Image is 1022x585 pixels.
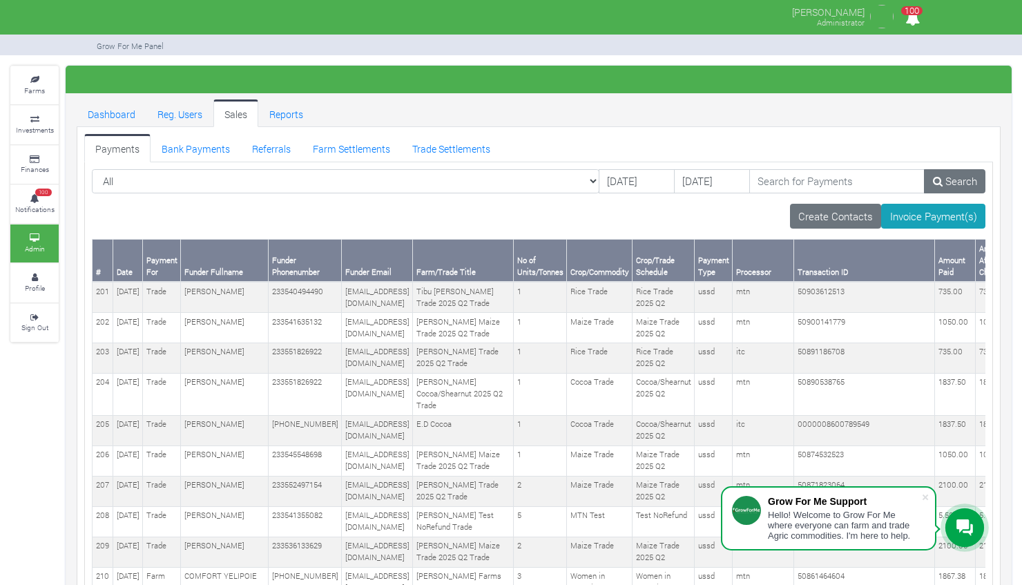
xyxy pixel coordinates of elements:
td: [DATE] [113,373,143,415]
a: Invoice Payment(s) [881,204,985,229]
a: Sales [213,99,258,127]
td: 205 [93,415,113,445]
td: 735.00 [935,282,976,312]
a: Admin [10,224,59,262]
img: growforme image [868,3,896,30]
small: Sign Out [21,323,48,332]
td: Rice Trade [567,282,633,312]
td: Cocoa/Shearnut 2025 Q2 [633,373,695,415]
td: ussd [695,476,733,506]
td: 50874532523 [794,445,935,476]
td: [DATE] [113,343,143,373]
td: itc [733,343,794,373]
td: [DATE] [113,445,143,476]
div: Hello! Welcome to Grow For Me where everyone can farm and trade Agric commodities. I'm here to help. [768,510,921,541]
td: 1050.00 [935,313,976,343]
td: mtn [733,282,794,312]
td: 2100.00 [976,537,1016,567]
td: mtn [733,373,794,415]
td: Maize Trade 2025 Q2 [633,476,695,506]
td: [PERSON_NAME] Cocoa/Shearnut 2025 Q2 Trade [413,373,514,415]
td: 2100.00 [935,537,976,567]
td: 2100.00 [976,476,1016,506]
td: 1 [514,313,567,343]
td: ussd [695,537,733,567]
td: 209 [93,537,113,567]
td: 1 [514,343,567,373]
td: Maize Trade [567,313,633,343]
th: # [93,240,113,282]
td: Cocoa Trade [567,415,633,445]
small: Profile [25,283,45,293]
td: Trade [143,476,181,506]
td: 50891186708 [794,343,935,373]
td: [PERSON_NAME] Trade 2025 Q2 Trade [413,343,514,373]
td: ussd [695,415,733,445]
td: 207 [93,476,113,506]
td: 735.00 [976,343,1016,373]
th: Processor [733,240,794,282]
td: Rice Trade 2025 Q2 [633,343,695,373]
td: 206 [93,445,113,476]
td: 203 [93,343,113,373]
td: ussd [695,506,733,537]
td: 1837.50 [935,415,976,445]
td: [PERSON_NAME] [181,506,269,537]
td: 1837.50 [976,415,1016,445]
img: growforme image [96,3,103,30]
td: 1050.00 [935,445,976,476]
th: Funder Fullname [181,240,269,282]
td: Trade [143,537,181,567]
td: 233551826922 [269,343,342,373]
td: 50868717378 [794,537,935,567]
td: Cocoa/Shearnut 2025 Q2 [633,415,695,445]
td: [PERSON_NAME] [181,537,269,567]
td: [PERSON_NAME] Maize Trade 2025 Q2 Trade [413,537,514,567]
small: Investments [16,125,54,135]
td: [EMAIL_ADDRESS][DOMAIN_NAME] [342,476,413,506]
td: 1050.00 [976,313,1016,343]
td: [PHONE_NUMBER] [269,415,342,445]
td: Test NoRefund [633,506,695,537]
td: 735.00 [976,282,1016,312]
td: [DATE] [113,476,143,506]
small: Grow For Me Panel [97,41,164,51]
td: mtn [733,445,794,476]
td: Trade [143,343,181,373]
td: E.D Cocoa [413,415,514,445]
small: Administrator [817,17,865,28]
span: 100 [35,189,52,197]
td: 735.00 [935,343,976,373]
td: 5 [514,506,567,537]
td: 0000008600789549 [794,415,935,445]
td: [DATE] [113,313,143,343]
td: Tibu [PERSON_NAME] Trade 2025 Q2 Trade [413,282,514,312]
td: ussd [695,313,733,343]
td: ussd [695,373,733,415]
a: Search [924,169,985,194]
td: 1 [514,282,567,312]
td: 201 [93,282,113,312]
th: Date [113,240,143,282]
a: 100 Notifications [10,185,59,223]
small: Notifications [15,204,55,214]
td: [PERSON_NAME] [181,415,269,445]
a: Trade Settlements [401,134,501,162]
span: 100 [901,6,923,15]
a: Create Contacts [790,204,882,229]
th: Payment Type [695,240,733,282]
td: Trade [143,373,181,415]
a: Reports [258,99,314,127]
td: [PERSON_NAME] Maize Trade 2025 Q2 Trade [413,445,514,476]
td: 1 [514,445,567,476]
input: DD/MM/YYYY [599,169,675,194]
td: ussd [695,282,733,312]
td: mtn [733,537,794,567]
td: 1 [514,415,567,445]
td: MTN Test [567,506,633,537]
td: 233551826922 [269,373,342,415]
td: [EMAIL_ADDRESS][DOMAIN_NAME] [342,373,413,415]
small: Farms [24,86,45,95]
td: [EMAIL_ADDRESS][DOMAIN_NAME] [342,415,413,445]
td: Cocoa Trade [567,373,633,415]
